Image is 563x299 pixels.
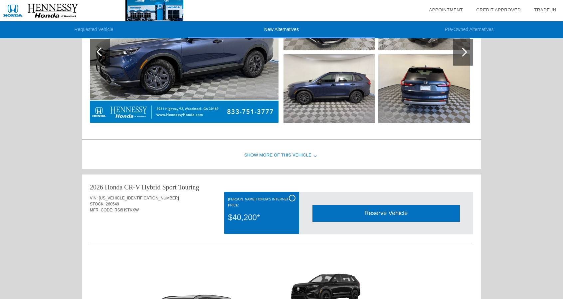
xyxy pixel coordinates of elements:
[289,195,295,201] div: i
[228,209,295,226] div: $40,200*
[82,142,481,169] div: Show More of this Vehicle
[429,7,463,12] a: Appointment
[114,208,139,212] span: RS6H9TKXW
[90,202,104,206] span: STOCK:
[106,202,119,206] span: 260549
[476,7,521,12] a: Credit Approved
[228,197,288,207] font: [PERSON_NAME] Honda's Internet Price:
[162,182,199,192] div: Sport Touring
[90,182,160,192] div: 2026 Honda CR-V Hybrid
[375,21,563,38] li: Pre-Owned Alternatives
[90,223,473,234] div: Quoted on [DATE] 11:06:15 PM
[90,208,113,212] span: MFR. CODE:
[534,7,556,12] a: Trade-In
[378,54,470,123] img: 4fdb07fb-fff9-4884-8811-7a1153516ecd.jpeg
[90,196,97,200] span: VIN:
[99,196,179,200] span: [US_VEHICLE_IDENTIFICATION_NUMBER]
[188,21,375,38] li: New Alternatives
[283,54,375,123] img: 1dc2c4f3-3d31-47fd-989f-1ced11303c68.jpeg
[312,205,460,221] div: Reserve Vehicle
